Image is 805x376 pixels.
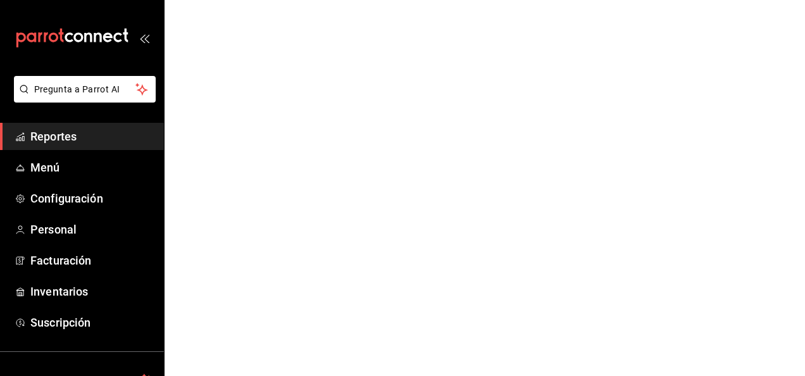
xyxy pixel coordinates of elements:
[30,283,154,300] span: Inventarios
[30,314,154,331] span: Suscripción
[14,76,156,103] button: Pregunta a Parrot AI
[30,190,154,207] span: Configuración
[30,252,154,269] span: Facturación
[30,128,154,145] span: Reportes
[139,33,149,43] button: open_drawer_menu
[34,83,136,96] span: Pregunta a Parrot AI
[30,159,154,176] span: Menú
[30,221,154,238] span: Personal
[9,92,156,105] a: Pregunta a Parrot AI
